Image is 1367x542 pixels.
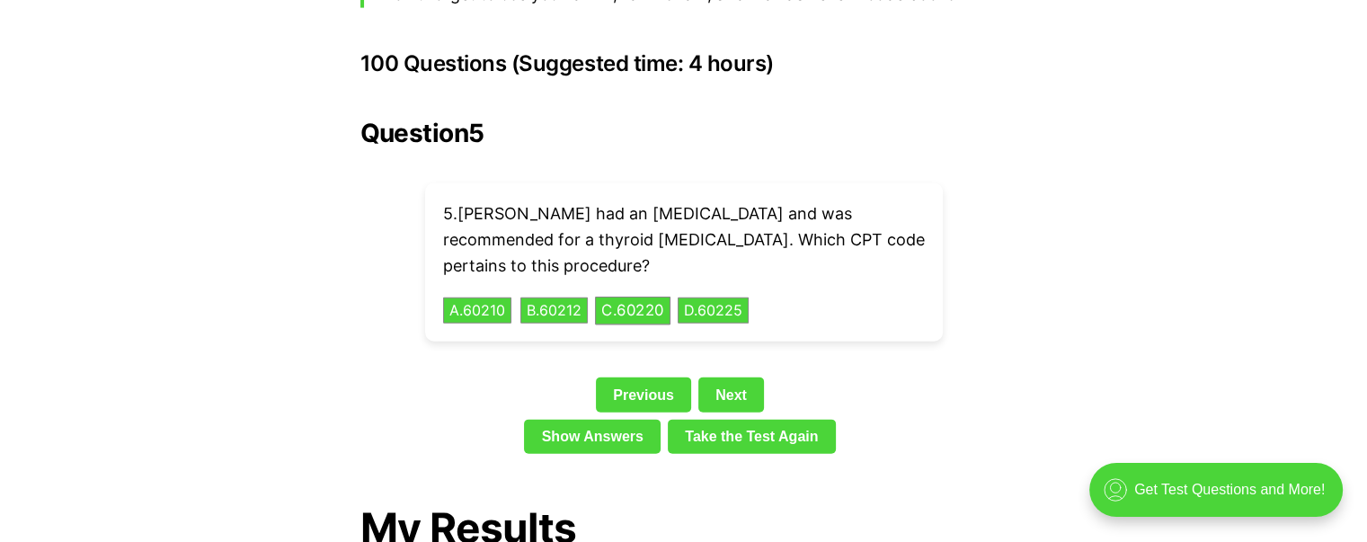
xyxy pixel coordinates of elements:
[668,420,836,454] a: Take the Test Again
[360,51,1007,76] h3: 100 Questions (Suggested time: 4 hours)
[678,298,749,324] button: D.60225
[595,297,670,324] button: C.60220
[1074,454,1367,542] iframe: portal-trigger
[596,378,691,412] a: Previous
[360,119,1007,147] h2: Question 5
[698,378,764,412] a: Next
[443,201,925,279] p: 5 . [PERSON_NAME] had an [MEDICAL_DATA] and was recommended for a thyroid [MEDICAL_DATA]. Which C...
[524,420,661,454] a: Show Answers
[443,298,511,324] button: A.60210
[520,298,588,324] button: B.60212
